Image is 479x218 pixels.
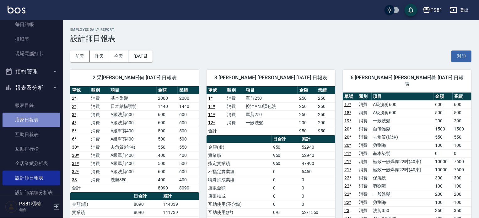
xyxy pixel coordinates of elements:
td: 500 [157,127,178,135]
a: 排班表 [3,32,60,46]
button: [DATE] [128,51,152,62]
h3: 設計師日報表 [70,34,471,43]
td: 950 [298,127,316,135]
td: 500 [178,159,199,167]
td: 200 [298,119,316,127]
th: 金額 [298,86,316,94]
th: 日合計 [132,192,161,200]
td: 600 [157,110,178,119]
td: 1500 [433,125,452,133]
span: 3 [PERSON_NAME] [PERSON_NAME] [DATE] 日報表 [214,75,328,81]
button: 登出 [447,4,471,16]
td: 0/0 [272,208,300,216]
td: 100 [433,182,452,190]
td: A級單剪400 [109,135,157,143]
td: 0 [433,149,452,157]
td: 600 [178,167,199,176]
td: 消費 [357,182,372,190]
td: 消費 [357,125,372,133]
th: 金額 [433,93,452,101]
span: 2 采[PERSON_NAME]何 [DATE] 日報表 [78,75,191,81]
td: 店販金額 [207,184,272,192]
td: 0 [272,192,300,200]
td: 200 [433,190,452,198]
td: 550 [433,133,452,141]
td: 消費 [225,94,244,102]
td: 200 [453,190,471,198]
td: 極致一般爆厚22吋(40束) [372,166,434,174]
td: 0 [300,176,335,184]
td: 消費 [357,141,372,149]
td: 200 [453,117,471,125]
td: 1440 [178,102,199,110]
td: 200 [433,117,452,125]
td: 500 [178,127,199,135]
td: 消費 [357,166,372,174]
th: 累計 [161,192,199,200]
td: 特殊抽成業績 [207,176,272,184]
a: 每日結帳 [3,17,60,32]
th: 項目 [372,93,434,101]
td: A級洗剪600 [109,167,157,176]
td: 0 [300,200,335,208]
td: 500 [178,135,199,143]
a: 設計師日報表 [3,171,60,185]
a: 互助排行榜 [3,142,60,156]
td: 550 [157,143,178,151]
td: 8090 [132,200,161,208]
td: 實業績 [70,208,132,216]
td: 500 [453,109,471,117]
td: 不指定實業績 [207,167,272,176]
td: 互助使用(不含點) [207,200,272,208]
button: PS81 [420,4,445,17]
a: 全店業績分析表 [3,156,60,171]
td: 消費 [357,190,372,198]
td: 600 [178,110,199,119]
img: Person [5,200,18,213]
td: 消費 [89,94,109,102]
th: 累計 [300,135,335,143]
td: 去角質(抗油) [109,143,157,151]
th: 單號 [343,93,357,101]
td: 單剪250 [244,94,298,102]
td: 100 [453,182,471,190]
td: 一般洗髮 [372,190,434,198]
th: 金額 [157,86,178,94]
td: 合計 [70,184,89,192]
th: 項目 [109,86,157,94]
td: 一般洗髮 [372,117,434,125]
a: 設計師業績分析表 [3,185,60,200]
img: Logo [8,6,25,13]
h5: PS81櫃檯 [19,201,51,207]
td: 1440 [157,102,178,110]
td: 基本染髮 [372,149,434,157]
a: 店家日報表 [3,113,60,127]
td: 去角質(抗油) [372,133,434,141]
td: 消費 [357,133,372,141]
td: 250 [316,102,335,110]
td: 1500 [453,125,471,133]
td: 950 [272,143,300,151]
td: 250 [316,94,335,102]
a: 報表目錄 [3,98,60,113]
td: A級洗剪600 [372,109,434,117]
td: 剪劉海 [372,141,434,149]
button: save [405,4,417,16]
td: 消費 [225,102,244,110]
table: a dense table [207,86,335,135]
td: 250 [298,110,316,119]
td: 600 [433,100,452,109]
td: 500 [433,109,452,117]
p: 櫃台 [19,207,51,213]
th: 類別 [357,93,372,101]
td: 52940 [300,151,335,159]
td: 消費 [89,176,109,184]
td: 100 [453,141,471,149]
td: 極致一般爆厚22吋(40束) [372,157,434,166]
button: 今天 [109,51,129,62]
td: 店販抽成 [207,192,272,200]
td: 消費 [357,117,372,125]
th: 業績 [453,93,471,101]
td: 52940 [300,143,335,151]
th: 項目 [244,86,298,94]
